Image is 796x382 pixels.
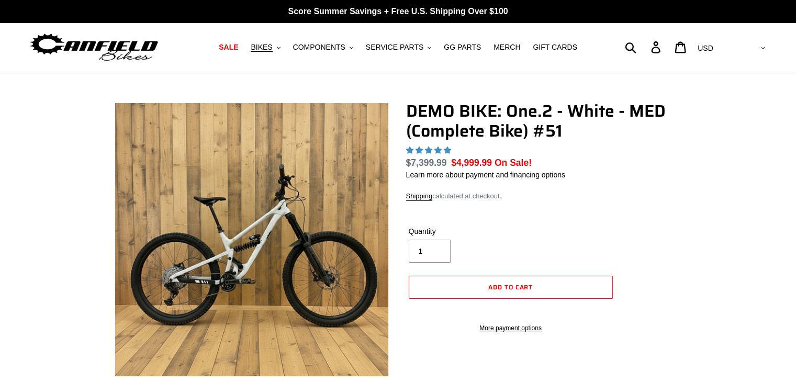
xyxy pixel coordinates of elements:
a: GIFT CARDS [528,40,582,54]
img: Canfield Bikes [29,31,160,64]
span: COMPONENTS [293,43,345,52]
span: SERVICE PARTS [366,43,423,52]
span: Add to cart [488,282,533,292]
a: GG PARTS [439,40,486,54]
span: GG PARTS [444,43,481,52]
button: COMPONENTS [288,40,358,54]
span: SALE [219,43,238,52]
span: On Sale! [495,156,532,170]
button: BIKES [245,40,285,54]
a: Learn more about payment and financing options [406,171,565,179]
h1: DEMO BIKE: One.2 - White - MED (Complete Bike) #51 [406,101,683,141]
input: Search [631,36,657,59]
span: BIKES [251,43,272,52]
span: GIFT CARDS [533,43,577,52]
img: DEMO BIKE: One.2 - White - MED [115,103,388,376]
span: MERCH [494,43,520,52]
a: Shipping [406,192,433,201]
button: SERVICE PARTS [361,40,436,54]
button: Add to cart [409,276,613,299]
a: More payment options [409,323,613,333]
div: calculated at checkout. [406,191,683,201]
a: MERCH [488,40,525,54]
s: $7,399.99 [406,158,447,168]
a: SALE [214,40,243,54]
span: $4,999.99 [451,158,492,168]
label: Quantity [409,226,508,237]
span: 5.00 stars [406,146,453,154]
